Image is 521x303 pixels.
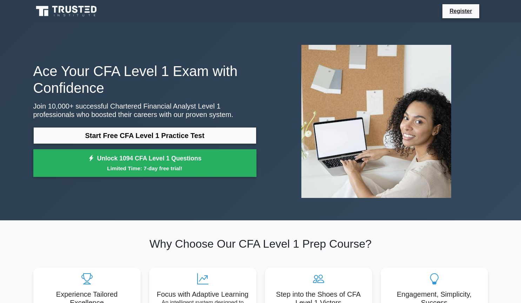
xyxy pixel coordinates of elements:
a: Register [445,7,476,15]
a: Start Free CFA Level 1 Practice Test [33,127,256,144]
a: Unlock 1094 CFA Level 1 QuestionsLimited Time: 7-day free trial! [33,149,256,177]
small: Limited Time: 7-day free trial! [42,164,248,172]
h1: Ace Your CFA Level 1 Exam with Confidence [33,63,256,96]
h2: Why Choose Our CFA Level 1 Prep Course? [33,237,488,250]
p: Join 10,000+ successful Chartered Financial Analyst Level 1 professionals who boosted their caree... [33,102,256,119]
h5: Focus with Adaptive Learning [155,290,251,298]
